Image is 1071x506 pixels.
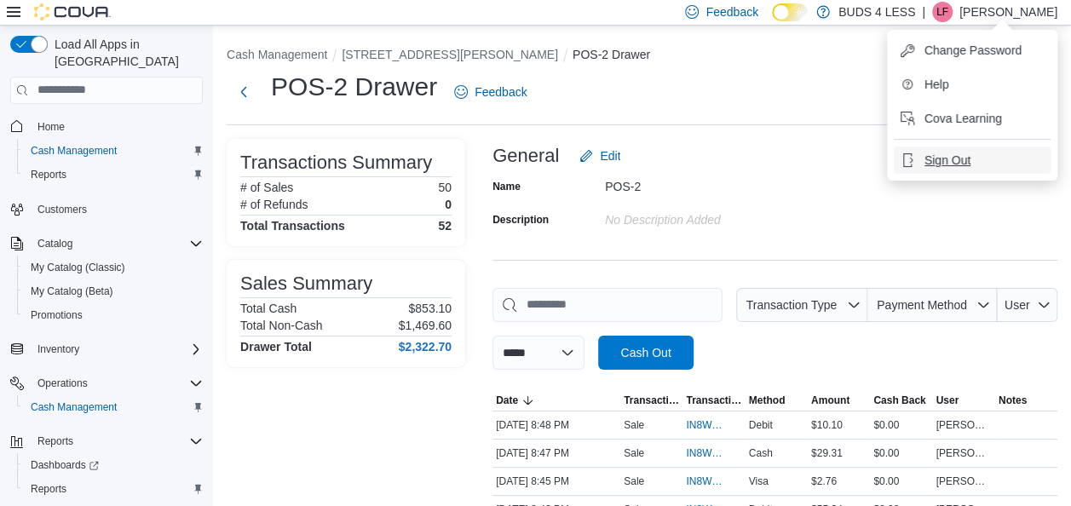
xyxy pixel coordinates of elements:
[17,163,210,187] button: Reports
[227,46,1057,66] nav: An example of EuiBreadcrumbs
[838,2,915,22] p: BUDS 4 LESS
[31,117,72,137] a: Home
[31,339,86,359] button: Inventory
[31,144,117,158] span: Cash Management
[877,298,967,312] span: Payment Method
[24,164,73,185] a: Reports
[227,48,327,61] button: Cash Management
[31,482,66,496] span: Reports
[24,164,203,185] span: Reports
[37,237,72,250] span: Catalog
[3,371,210,395] button: Operations
[894,37,1051,64] button: Change Password
[811,418,843,432] span: $10.10
[438,181,452,194] p: 50
[31,198,203,220] span: Customers
[24,397,124,417] a: Cash Management
[24,141,124,161] a: Cash Management
[624,446,644,460] p: Sale
[31,373,203,394] span: Operations
[24,479,203,499] span: Reports
[936,446,991,460] span: [PERSON_NAME]
[24,305,203,325] span: Promotions
[811,474,837,488] span: $2.76
[894,71,1051,98] button: Help
[3,197,210,221] button: Customers
[686,471,741,492] button: IN8W07-680308
[447,75,533,109] a: Feedback
[746,390,808,411] button: Method
[24,257,203,278] span: My Catalog (Classic)
[240,152,432,173] h3: Transactions Summary
[492,213,549,227] label: Description
[492,146,559,166] h3: General
[408,302,452,315] p: $853.10
[492,390,620,411] button: Date
[17,453,210,477] a: Dashboards
[399,319,452,332] p: $1,469.60
[31,199,94,220] a: Customers
[342,48,558,61] button: [STREET_ADDRESS][PERSON_NAME]
[3,114,210,139] button: Home
[37,120,65,134] span: Home
[24,479,73,499] a: Reports
[870,443,932,463] div: $0.00
[682,390,745,411] button: Transaction #
[870,471,932,492] div: $0.00
[936,2,948,22] span: LF
[492,180,521,193] label: Name
[624,394,679,407] span: Transaction Type
[24,281,120,302] a: My Catalog (Beta)
[749,474,769,488] span: Visa
[24,455,106,475] a: Dashboards
[932,390,994,411] button: User
[749,394,786,407] span: Method
[686,446,724,460] span: IN8W07-680311
[17,395,210,419] button: Cash Management
[936,394,959,407] span: User
[605,173,833,193] div: POS-2
[492,471,620,492] div: [DATE] 8:45 PM
[772,3,808,21] input: Dark Mode
[17,139,210,163] button: Cash Management
[31,116,203,137] span: Home
[772,21,773,22] span: Dark Mode
[17,279,210,303] button: My Catalog (Beta)
[31,308,83,322] span: Promotions
[736,288,867,322] button: Transaction Type
[240,340,312,354] h4: Drawer Total
[492,288,723,322] input: This is a search bar. As you type, the results lower in the page will automatically filter.
[271,70,437,104] h1: POS-2 Drawer
[686,415,741,435] button: IN8W07-680313
[1005,298,1030,312] span: User
[3,429,210,453] button: Reports
[31,373,95,394] button: Operations
[997,288,1057,322] button: User
[31,431,80,451] button: Reports
[240,181,293,194] h6: # of Sales
[34,3,111,20] img: Cova
[624,418,644,432] p: Sale
[811,446,843,460] span: $29.31
[492,443,620,463] div: [DATE] 8:47 PM
[445,198,452,211] p: 0
[870,390,932,411] button: Cash Back
[31,400,117,414] span: Cash Management
[749,418,773,432] span: Debit
[573,48,650,61] button: POS-2 Drawer
[686,443,741,463] button: IN8W07-680311
[959,2,1057,22] p: [PERSON_NAME]
[600,147,620,164] span: Edit
[31,168,66,181] span: Reports
[17,303,210,327] button: Promotions
[31,261,125,274] span: My Catalog (Classic)
[598,336,694,370] button: Cash Out
[624,474,644,488] p: Sale
[936,474,991,488] span: [PERSON_NAME]
[24,141,203,161] span: Cash Management
[240,198,308,211] h6: # of Refunds
[399,340,452,354] h4: $2,322.70
[620,390,682,411] button: Transaction Type
[686,394,741,407] span: Transaction #
[686,474,724,488] span: IN8W07-680308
